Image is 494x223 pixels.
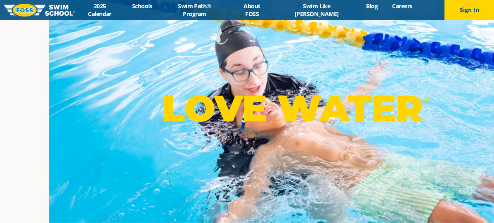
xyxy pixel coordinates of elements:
a: About FOSS [229,2,274,18]
p: LOVE WATER [162,86,429,130]
a: Careers [385,2,419,10]
a: Swim Path® Program [159,2,229,18]
a: Blog [359,2,385,10]
sup: ® [423,95,429,105]
a: Schools [125,2,159,10]
img: FOSS Swim School Logo [4,4,75,17]
a: 2025 Calendar [75,2,125,18]
a: Swim Like [PERSON_NAME] [274,2,359,18]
